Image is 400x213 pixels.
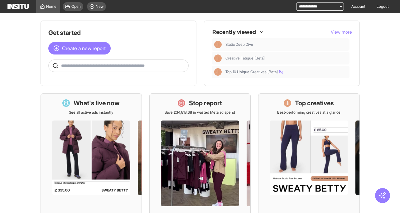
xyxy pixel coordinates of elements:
[225,56,347,61] span: Creative Fatigue [Beta]
[46,4,56,9] span: Home
[214,68,222,76] div: Insights
[7,4,29,9] img: Logo
[96,4,104,9] span: New
[48,42,111,54] button: Create a new report
[74,99,120,107] h1: What's live now
[225,69,347,74] span: Top 10 Unique Creatives [Beta]
[331,29,352,35] button: View more
[62,45,106,52] span: Create a new report
[277,110,340,115] p: Best-performing creatives at a glance
[225,42,253,47] span: Static Deep Dive
[214,54,222,62] div: Insights
[225,56,265,61] span: Creative Fatigue [Beta]
[214,41,222,48] div: Insights
[165,110,235,115] p: Save £34,818.68 in wasted Meta ad spend
[225,69,283,74] span: Top 10 Unique Creatives [Beta]
[189,99,222,107] h1: Stop report
[48,28,189,37] h1: Get started
[225,42,347,47] span: Static Deep Dive
[71,4,81,9] span: Open
[295,99,334,107] h1: Top creatives
[69,110,113,115] p: See all active ads instantly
